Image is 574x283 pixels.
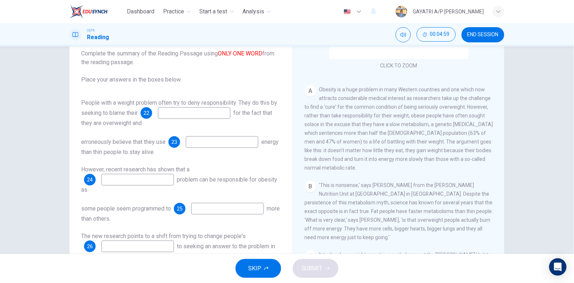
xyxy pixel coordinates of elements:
div: Hide [417,27,456,42]
span: The new research points to a shift from trying to change people's [81,233,246,240]
span: problem can be responsible for obesity as [81,176,277,193]
button: Analysis [240,5,274,18]
button: Dashboard [124,5,158,18]
span: Dashboard [127,7,155,16]
span: Practice [163,7,184,16]
span: some people seem programmed to [81,205,171,212]
span: 26 [87,244,93,249]
span: to seeking an answer to the problem in the laboratory. [81,243,275,260]
span: Complete the summary of the Reading Passage using from the reading passage. Place your answers in... [81,49,281,84]
h1: Reading [87,33,109,42]
span: 23 [171,140,177,145]
img: EduSynch logo [70,4,108,19]
div: C [305,250,316,262]
div: Mute [396,27,411,42]
a: EduSynch logo [70,4,124,19]
span: Start a test [200,7,228,16]
span: 22 [143,111,149,116]
span: END SESSION [467,32,499,38]
span: 24 [87,177,93,182]
img: en [343,9,352,14]
button: Practice [161,5,194,18]
span: 25 [177,206,183,211]
span: Analysis [243,7,265,16]
button: Start a test [197,5,237,18]
div: B [305,181,316,192]
span: Obesity is a huge problem in many Western countries and one which now attracts considerable medic... [305,87,493,171]
span: CEFR [87,28,95,33]
span: erroneously believe that they use [81,138,166,145]
span: However, recent research has shown that a [81,166,190,173]
img: Profile picture [396,6,407,17]
span: People with a weight problem often try to deny responsibility. They do this by seeking to blame t... [81,99,277,116]
button: 00:04:59 [417,27,456,42]
span: SKIP [248,263,261,274]
span: 'This is nonsense,' says [PERSON_NAME] from the [PERSON_NAME] Nutrition Unit at [GEOGRAPHIC_DATA]... [305,182,493,240]
button: END SESSION [462,27,504,42]
div: A [305,85,316,97]
span: 00:04:59 [430,32,450,37]
div: Open Intercom Messenger [549,258,567,276]
font: ONLY ONE WORD [218,50,262,57]
div: GAYATRI A/P [PERSON_NAME] [413,7,484,16]
button: SKIP [236,259,281,278]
